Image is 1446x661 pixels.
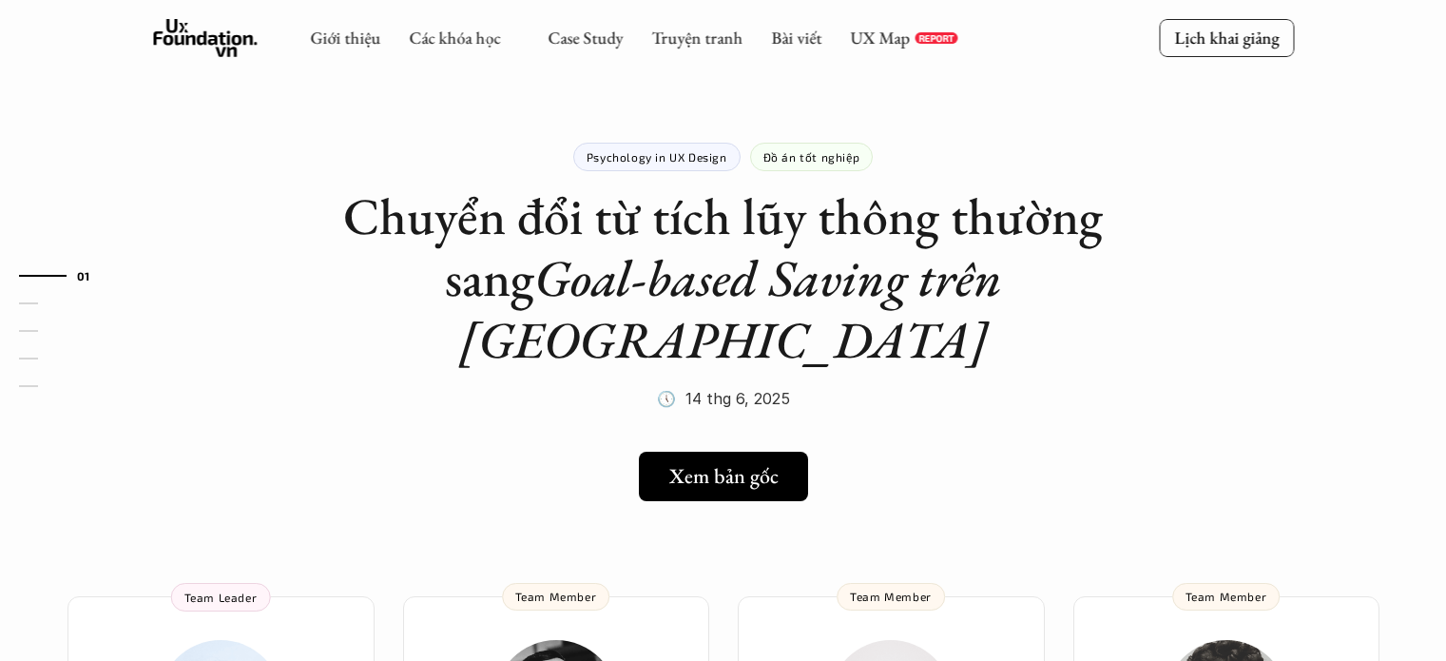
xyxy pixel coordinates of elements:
[77,268,90,282] strong: 01
[19,264,109,287] a: 01
[763,150,860,164] p: Đồ án tốt nghiệp
[657,384,790,413] p: 🕔 14 thg 6, 2025
[409,27,500,49] a: Các khóa học
[343,185,1104,370] h1: Chuyển đổi từ tích lũy thông thường sang
[669,464,779,489] h5: Xem bản gốc
[587,150,727,164] p: Psychology in UX Design
[459,244,1013,373] em: Goal-based Saving trên [GEOGRAPHIC_DATA]
[918,32,954,44] p: REPORT
[850,590,932,603] p: Team Member
[1174,27,1279,49] p: Lịch khai giảng
[310,27,380,49] a: Giới thiệu
[548,27,623,49] a: Case Study
[1186,590,1267,603] p: Team Member
[771,27,821,49] a: Bài viết
[850,27,910,49] a: UX Map
[639,452,808,501] a: Xem bản gốc
[184,591,258,604] p: Team Leader
[1159,19,1294,56] a: Lịch khai giảng
[515,590,597,603] p: Team Member
[651,27,742,49] a: Truyện tranh
[915,32,957,44] a: REPORT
